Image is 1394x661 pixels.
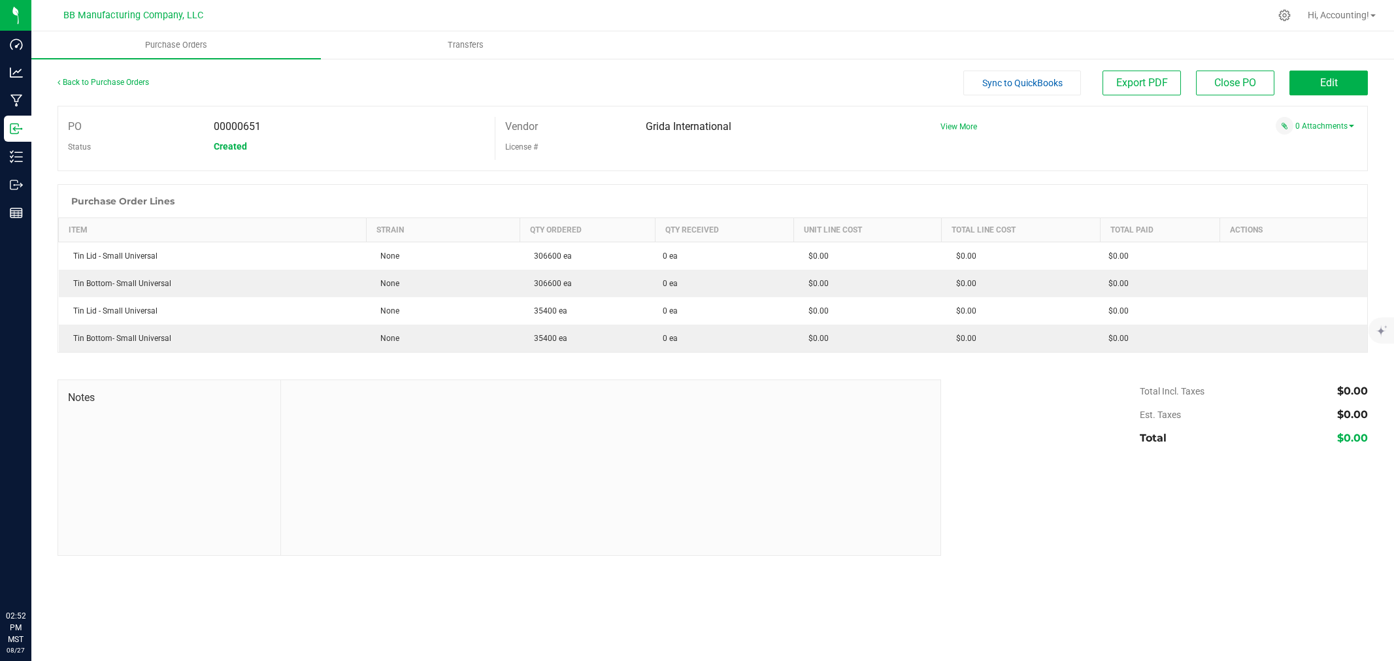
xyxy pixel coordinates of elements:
th: Total Line Cost [942,218,1101,242]
inline-svg: Inbound [10,122,23,135]
span: $0.00 [802,251,829,261]
span: 0 ea [663,250,678,262]
span: Created [214,141,247,152]
td: $0.00 [1101,325,1220,352]
div: Manage settings [1276,9,1293,22]
button: Export PDF [1103,71,1181,95]
span: Notes [68,390,271,406]
a: Back to Purchase Orders [58,78,149,87]
th: Item [59,218,367,242]
inline-svg: Outbound [10,178,23,191]
th: Qty Received [655,218,794,242]
span: $0.00 [802,334,829,343]
span: BB Manufacturing Company, LLC [63,10,203,21]
p: 02:52 PM MST [6,610,25,645]
span: None [374,306,399,315]
span: None [374,334,399,343]
a: Transfers [321,31,610,59]
span: 306600 ea [527,251,572,261]
div: Tin Bottom- Small Universal [67,278,359,289]
span: 0 ea [663,332,678,344]
a: Purchase Orders [31,31,321,59]
span: Total [1140,432,1167,444]
inline-svg: Reports [10,206,23,219]
td: $0.00 [1101,242,1220,270]
th: Qty Ordered [520,218,655,242]
span: $0.00 [950,306,976,315]
inline-svg: Analytics [10,66,23,79]
label: Vendor [505,117,538,137]
span: None [374,251,399,261]
span: Export PDF [1116,76,1168,89]
inline-svg: Dashboard [10,38,23,51]
div: Tin Lid - Small Universal [67,250,359,262]
span: Hi, Accounting! [1308,10,1369,20]
span: $0.00 [950,334,976,343]
span: Attach a document [1276,117,1293,135]
a: View More [940,122,977,131]
button: Close PO [1196,71,1274,95]
div: Tin Lid - Small Universal [67,305,359,317]
th: Unit Line Cost [794,218,942,242]
label: License # [505,137,538,157]
th: Actions [1220,218,1367,242]
div: Tin Bottom- Small Universal [67,332,359,344]
span: $0.00 [1337,385,1368,397]
span: None [374,279,399,288]
span: Purchase Orders [127,39,225,51]
span: 0 ea [663,305,678,317]
button: Edit [1289,71,1368,95]
th: Strain [366,218,520,242]
label: PO [68,117,82,137]
span: Close PO [1214,76,1256,89]
span: $0.00 [950,279,976,288]
span: Sync to QuickBooks [982,78,1063,88]
span: Edit [1320,76,1338,89]
span: $0.00 [802,279,829,288]
td: $0.00 [1101,270,1220,297]
a: 0 Attachments [1295,121,1354,131]
inline-svg: Manufacturing [10,94,23,107]
th: Total Paid [1101,218,1220,242]
span: Est. Taxes [1140,410,1181,420]
span: $0.00 [950,251,976,261]
span: 306600 ea [527,279,572,288]
span: 35400 ea [527,306,567,315]
span: $0.00 [802,306,829,315]
span: Transfers [430,39,501,51]
span: 0 ea [663,278,678,289]
h1: Purchase Order Lines [71,196,174,206]
span: 00000651 [214,120,261,133]
span: $0.00 [1337,408,1368,421]
inline-svg: Inventory [10,150,23,163]
span: Grida International [646,120,731,133]
p: 08/27 [6,645,25,655]
label: Status [68,137,91,157]
td: $0.00 [1101,297,1220,325]
span: $0.00 [1337,432,1368,444]
span: Total Incl. Taxes [1140,386,1204,396]
span: 35400 ea [527,334,567,343]
button: Sync to QuickBooks [963,71,1081,95]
